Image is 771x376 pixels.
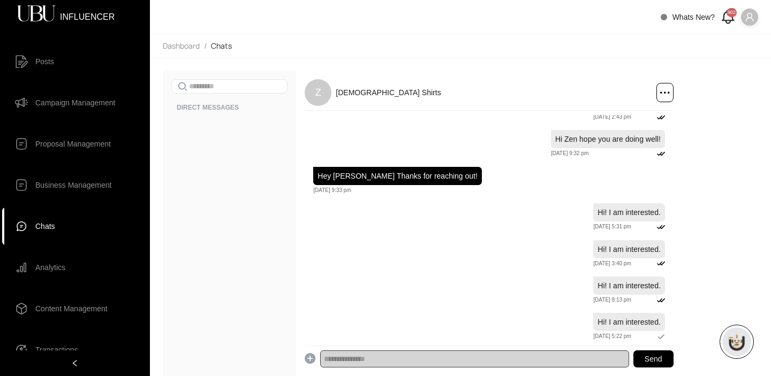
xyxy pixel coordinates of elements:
[305,79,331,106] div: Z
[313,186,351,195] span: [DATE] 9:33 pm
[551,130,665,148] span: Hi Zen hope you are doing well!
[204,41,207,51] li: /
[657,225,665,229] img: Seen Tick
[313,167,482,185] span: Hey [PERSON_NAME] Thanks for reaching out!
[593,240,665,258] span: Hi! I am interested.
[593,332,631,341] span: [DATE] 5:22 pm
[178,82,187,91] img: Search
[35,133,111,155] span: Proposal Management
[672,13,715,21] span: Whats New?
[35,92,115,113] span: Campaign Management
[593,259,631,268] span: [DATE] 3:40 pm
[336,87,441,98] article: [DEMOGRAPHIC_DATA] Shirts
[35,257,65,278] span: Analytics
[35,298,108,319] span: Content Management
[657,334,665,340] img: Seen Tick
[593,113,631,121] span: [DATE] 2:43 pm
[593,222,631,231] span: [DATE] 5:31 pm
[177,102,293,113] span: DIRECT MESSAGES
[745,12,754,22] span: user
[35,216,55,237] span: Chats
[645,354,662,364] span: Send
[60,13,115,15] span: INFLUENCER
[657,261,665,266] img: Seen Tick
[656,83,674,102] button: Options
[35,174,111,196] span: Business Management
[657,151,665,156] img: Seen Tick
[657,298,665,303] img: Seen Tick
[163,41,200,51] span: Dashboard
[551,149,588,158] span: [DATE] 9:32 pm
[593,203,665,221] span: Hi! I am interested.
[211,41,232,51] span: Chats
[593,313,665,331] span: Hi! I am interested.
[593,277,665,295] span: Hi! I am interested.
[71,359,79,367] span: left
[726,331,747,352] img: chatboticon-C4A3G2IU.png
[727,8,737,17] div: 902
[35,51,54,72] span: Posts
[660,91,670,94] img: Options
[305,353,316,364] img: Upload
[657,115,665,120] img: Seen Tick
[593,296,631,304] span: [DATE] 8:13 pm
[633,350,674,367] button: Send
[35,339,78,360] span: Transactions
